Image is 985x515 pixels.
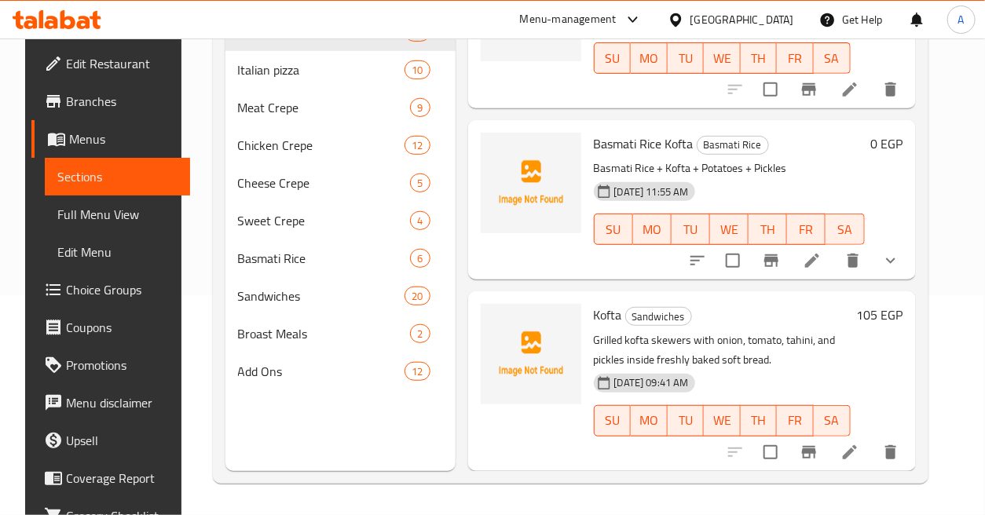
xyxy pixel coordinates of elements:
div: items [410,211,430,230]
div: Add Ons12 [225,352,456,390]
div: Chicken Crepe12 [225,126,456,164]
button: MO [631,405,668,436]
div: Sandwiches20 [225,277,456,315]
button: SA [814,405,851,436]
span: SU [601,409,625,432]
button: FR [777,405,814,436]
span: Meat Crepe [238,98,411,117]
span: SU [601,218,627,241]
h6: 105 EGP [857,304,903,326]
span: 2 [411,327,429,342]
span: Cheese Crepe [238,173,411,192]
div: items [410,173,430,192]
div: items [405,362,430,381]
span: Branches [66,92,177,111]
span: TH [755,218,781,241]
div: items [405,136,430,155]
div: items [410,98,430,117]
button: TU [668,42,705,74]
button: Branch-specific-item [752,242,790,279]
span: Sandwiches [238,287,405,305]
a: Edit menu item [840,443,859,462]
button: show more [872,242,910,279]
a: Edit menu item [840,80,859,99]
div: Meat Crepe9 [225,89,456,126]
span: Add Ons [238,362,405,381]
button: delete [872,71,910,108]
span: 12 [405,138,429,153]
button: SU [594,214,633,245]
span: WE [716,218,742,241]
span: FR [783,409,807,432]
span: FR [783,47,807,70]
span: MO [637,47,661,70]
div: Italian pizza10 [225,51,456,89]
span: 9 [411,100,429,115]
span: Coupons [66,318,177,337]
p: Basmati Rice + Kofta + Potatoes + Pickles [594,159,865,178]
button: TU [672,214,710,245]
span: Chicken Crepe [238,136,405,155]
div: Cheese Crepe5 [225,164,456,202]
span: MO [639,218,665,241]
span: Select to update [754,73,787,106]
button: delete [872,433,910,471]
span: A [958,11,965,28]
span: 5 [411,176,429,191]
a: Edit Menu [45,233,189,271]
a: Full Menu View [45,195,189,233]
span: TH [747,409,771,432]
span: SA [820,409,844,432]
span: TU [674,409,698,432]
span: Choice Groups [66,280,177,299]
button: WE [704,405,741,436]
button: SU [594,42,632,74]
div: Broast Meals2 [225,315,456,352]
span: Menu disclaimer [66,393,177,412]
div: Sandwiches [625,307,692,326]
button: WE [704,42,741,74]
img: Kofta [481,304,581,404]
span: TH [747,47,771,70]
button: FR [777,42,814,74]
h6: 0 EGP [871,133,903,155]
a: Upsell [31,422,189,459]
button: Branch-specific-item [790,71,828,108]
div: Basmati Rice6 [225,239,456,277]
button: TH [741,42,778,74]
span: Promotions [66,356,177,374]
div: [GEOGRAPHIC_DATA] [690,11,794,28]
span: Broast Meals [238,324,411,343]
a: Branches [31,82,189,120]
button: SU [594,405,632,436]
span: 12 [405,364,429,379]
button: Branch-specific-item [790,433,828,471]
span: Sweet Crepe [238,211,411,230]
span: 10 [405,63,429,78]
span: [DATE] 09:41 AM [608,375,695,390]
span: Coverage Report [66,469,177,488]
span: Basmati Rice [238,249,411,268]
span: Full Menu View [57,205,177,224]
span: Sections [57,167,177,186]
span: Select to update [754,436,787,469]
div: Sweet Crepe4 [225,202,456,239]
span: Sandwiches [626,308,691,326]
button: TU [668,405,705,436]
span: Italian pizza [238,60,405,79]
div: Basmati Rice [697,136,769,155]
div: items [405,287,430,305]
img: Basmati Rice Kofta [481,133,581,233]
span: Edit Menu [57,243,177,261]
div: items [405,60,430,79]
button: sort-choices [679,242,716,279]
span: 6 [411,251,429,266]
div: items [410,249,430,268]
button: TH [741,405,778,436]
